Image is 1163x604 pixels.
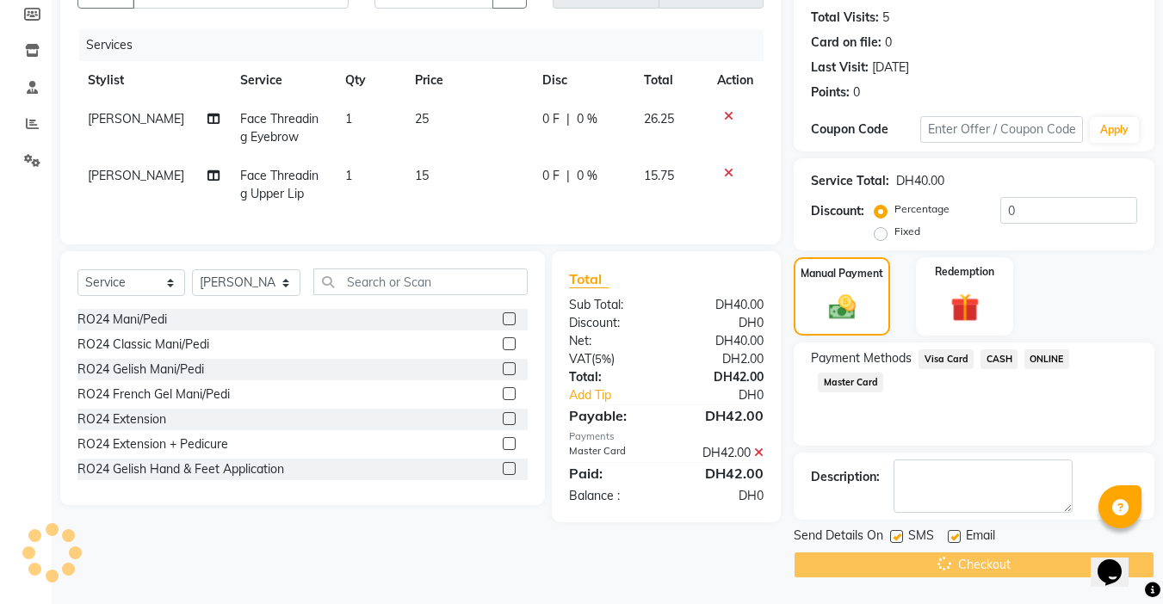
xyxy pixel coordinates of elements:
div: DH42.00 [666,463,776,484]
a: Add Tip [556,386,684,404]
div: DH0 [666,314,776,332]
div: RO24 Gelish Mani/Pedi [77,361,204,379]
div: Card on file: [811,34,882,52]
div: 0 [853,83,860,102]
div: Sub Total: [556,296,666,314]
span: | [566,167,570,185]
div: DH42.00 [666,444,776,462]
span: 0 F [542,110,560,128]
span: 0 % [577,110,597,128]
th: Disc [532,61,634,100]
div: DH42.00 [666,368,776,386]
span: 1 [345,111,352,126]
th: Service [230,61,335,100]
span: 15.75 [644,168,674,183]
div: DH0 [685,386,777,404]
span: 0 F [542,167,560,185]
div: Services [79,29,776,61]
div: Total: [556,368,666,386]
span: 5% [595,352,611,366]
label: Manual Payment [801,266,883,281]
label: Fixed [894,224,920,239]
div: RO24 Extension + Pedicure [77,435,228,453]
div: DH42.00 [666,405,776,426]
div: RO24 Gelish Hand & Feet Application [77,460,284,478]
div: 5 [882,9,889,27]
span: Send Details On [794,527,883,548]
label: Percentage [894,201,950,217]
span: Total [569,270,609,288]
div: 0 [885,34,892,52]
div: Net: [556,332,666,350]
span: Payment Methods [811,349,912,367]
div: Discount: [556,314,666,332]
span: 1 [345,168,352,183]
div: Last Visit: [811,59,869,77]
span: 25 [415,111,429,126]
div: Master Card [556,444,666,462]
span: [PERSON_NAME] [88,168,184,183]
div: Description: [811,468,880,486]
span: 26.25 [644,111,674,126]
span: Master Card [818,373,883,392]
span: 0 % [577,167,597,185]
div: DH40.00 [666,296,776,314]
span: Face Threading Upper Lip [240,168,319,201]
span: Face Threading Eyebrow [240,111,319,145]
div: RO24 French Gel Mani/Pedi [77,385,230,404]
div: Service Total: [811,172,889,190]
input: Enter Offer / Coupon Code [920,116,1083,143]
div: Payable: [556,405,666,426]
div: Payments [569,429,764,444]
div: ( ) [556,350,666,368]
span: CASH [981,349,1018,369]
span: SMS [908,527,934,548]
th: Total [634,61,707,100]
span: [PERSON_NAME] [88,111,184,126]
div: Coupon Code [811,120,919,139]
div: Total Visits: [811,9,879,27]
th: Stylist [77,61,230,100]
div: DH40.00 [896,172,944,190]
div: Balance : [556,487,666,505]
input: Search or Scan [313,268,528,295]
img: _gift.svg [942,290,988,325]
span: | [566,110,570,128]
span: Visa Card [919,349,974,369]
div: RO24 Mani/Pedi [77,311,167,329]
div: RO24 Classic Mani/Pedi [77,336,209,354]
div: [DATE] [872,59,909,77]
div: Paid: [556,463,666,484]
th: Price [405,61,532,100]
div: Points: [811,83,850,102]
th: Qty [335,61,405,100]
label: Redemption [935,264,994,280]
div: Discount: [811,202,864,220]
span: ONLINE [1024,349,1069,369]
span: VAT [569,351,591,367]
button: Apply [1090,117,1139,143]
iframe: chat widget [1091,535,1146,587]
img: _cash.svg [820,292,864,323]
th: Action [707,61,764,100]
div: DH0 [666,487,776,505]
div: DH2.00 [666,350,776,368]
div: RO24 Extension [77,410,166,428]
span: Email [966,527,995,548]
div: DH40.00 [666,332,776,350]
span: 15 [415,168,429,183]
